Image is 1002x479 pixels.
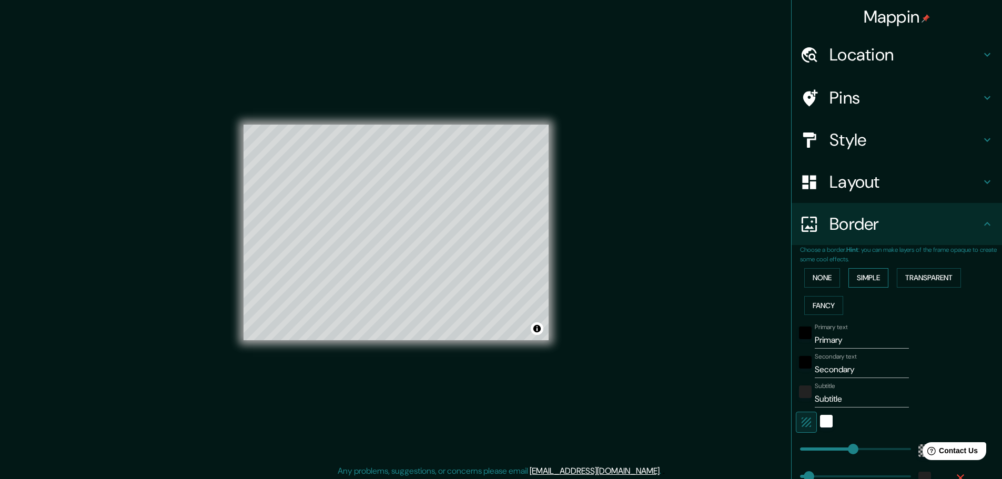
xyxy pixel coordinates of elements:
[663,465,665,477] div: .
[800,245,1002,264] p: Choose a border. : you can make layers of the frame opaque to create some cool effects.
[661,465,663,477] div: .
[792,203,1002,245] div: Border
[829,129,981,150] h4: Style
[815,382,835,391] label: Subtitle
[908,438,990,467] iframe: Help widget launcher
[820,415,833,427] button: white
[897,268,961,288] button: Transparent
[815,352,857,361] label: Secondary text
[799,385,812,398] button: color-222222
[815,323,847,332] label: Primary text
[792,77,1002,119] div: Pins
[922,14,930,23] img: pin-icon.png
[804,296,843,315] button: Fancy
[804,268,840,288] button: None
[530,465,660,476] a: [EMAIL_ADDRESS][DOMAIN_NAME]
[846,246,858,254] b: Hint
[338,465,661,477] p: Any problems, suggestions, or concerns please email .
[848,268,888,288] button: Simple
[792,34,1002,76] div: Location
[799,356,812,369] button: black
[792,161,1002,203] div: Layout
[829,44,981,65] h4: Location
[829,171,981,192] h4: Layout
[829,213,981,235] h4: Border
[792,119,1002,161] div: Style
[799,327,812,339] button: black
[864,6,930,27] h4: Mappin
[829,87,981,108] h4: Pins
[531,322,543,335] button: Toggle attribution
